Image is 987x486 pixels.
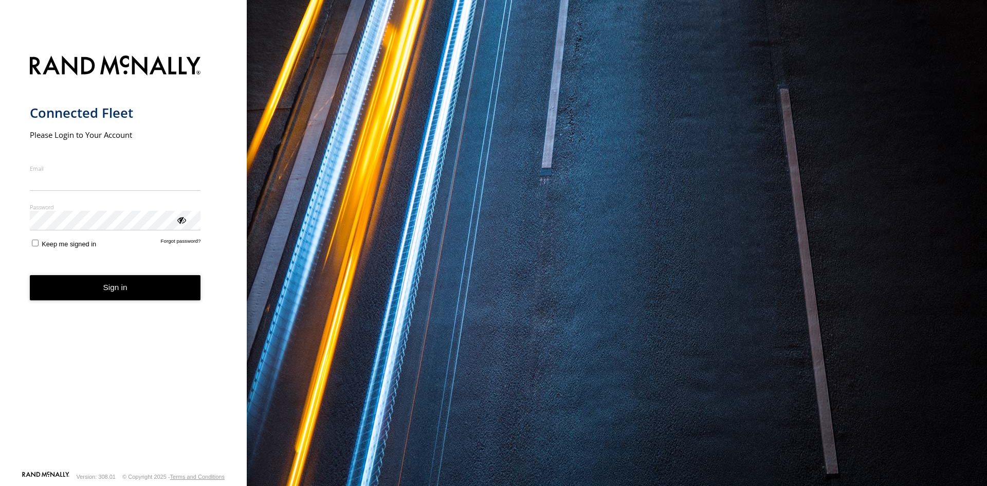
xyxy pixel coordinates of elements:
a: Forgot password? [161,238,201,248]
a: Terms and Conditions [170,474,225,480]
label: Email [30,165,201,172]
input: Keep me signed in [32,240,39,246]
div: ViewPassword [176,214,186,225]
label: Password [30,203,201,211]
img: Rand McNally [30,53,201,80]
button: Sign in [30,275,201,300]
div: Version: 308.01 [77,474,116,480]
a: Visit our Website [22,472,69,482]
h1: Connected Fleet [30,104,201,121]
form: main [30,49,217,471]
h2: Please Login to Your Account [30,130,201,140]
span: Keep me signed in [42,240,96,248]
div: © Copyright 2025 - [122,474,225,480]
